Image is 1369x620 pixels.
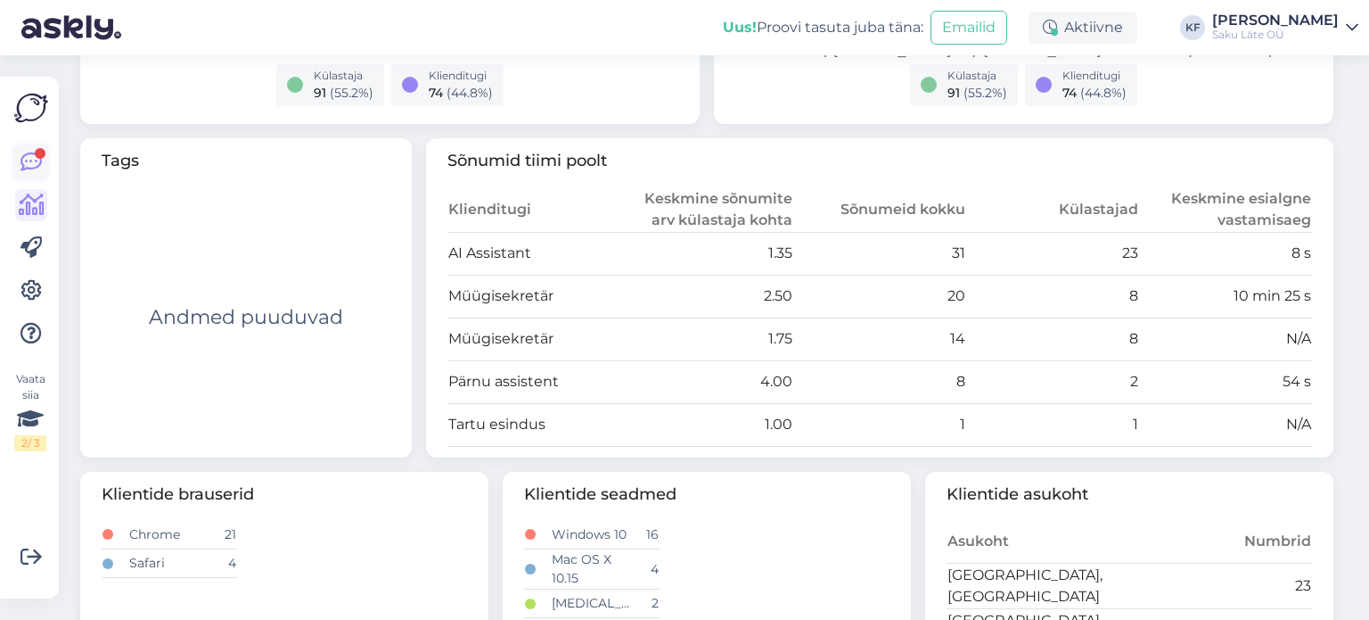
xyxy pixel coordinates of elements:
td: 31 [793,232,966,275]
button: Emailid [930,11,1007,45]
tspan: 9 [350,42,358,57]
td: 1 [966,403,1139,446]
tspan: 20 [586,42,603,57]
td: 1.75 [620,318,793,360]
tspan: 23 [652,42,668,57]
tspan: 19 [565,42,581,57]
tspan: Kolmapäev [931,42,1003,57]
div: 2 / 3 [14,435,46,451]
td: 14 [793,318,966,360]
tspan: Reede [1096,42,1138,57]
tspan: 1 [175,42,183,57]
th: Numbrid [1129,521,1312,564]
th: Keskmine esialgne vastamisaeg [1139,187,1312,233]
td: 2 [633,590,660,618]
tspan: 16 [499,42,515,57]
tspan: 2 [197,42,205,57]
td: 8 [793,360,966,403]
tspan: 4 [241,42,249,57]
span: Klientide brauserid [102,483,467,507]
div: Külastaja [947,68,1007,84]
tspan: Esmaspäev [780,42,855,57]
div: Külastaja [314,68,373,84]
td: 54 s [1139,360,1312,403]
div: Klienditugi [429,68,493,84]
img: Askly Logo [14,91,48,125]
td: N/A [1139,403,1312,446]
span: Tags [102,149,390,173]
td: Chrome [128,521,209,550]
th: Asukoht [947,521,1129,564]
tspan: Pühapäev [1235,42,1299,57]
th: Külastajad [966,187,1139,233]
span: 74 [1062,85,1077,101]
span: ( 44.8 %) [447,85,493,101]
div: KF [1180,15,1205,40]
tspan: 10 [368,42,384,57]
td: 8 [966,318,1139,360]
td: 2 [966,360,1139,403]
tspan: 14 [455,42,471,57]
th: Sõnumeid kokku [793,187,966,233]
div: Proovi tasuta juba täna: [723,17,923,38]
tspan: 22 [630,42,646,57]
th: Klienditugi [447,187,620,233]
span: Klientide asukoht [947,483,1312,507]
td: Windows 10 [551,521,632,550]
td: [GEOGRAPHIC_DATA], [GEOGRAPHIC_DATA] [947,564,1129,609]
span: Klientide seadmed [524,483,889,507]
tspan: 5 [263,42,271,57]
td: 8 [966,275,1139,318]
tspan: 8 [328,42,336,57]
tspan: 12 [412,42,428,57]
a: [PERSON_NAME]Saku Läte OÜ [1212,13,1358,42]
div: Andmed puuduvad [149,302,343,332]
span: Sõnumid tiimi poolt [447,149,1313,173]
tspan: 0 [153,42,161,57]
td: 8 s [1139,232,1312,275]
td: Pärnu assistent [447,360,620,403]
td: Mac OS X 10.15 [551,550,632,590]
span: ( 44.8 %) [1080,85,1127,101]
td: 20 [793,275,966,318]
div: Vaata siia [14,371,46,451]
tspan: 3 [218,42,226,57]
td: 23 [1129,564,1312,609]
tspan: 6 [284,42,292,57]
tspan: 17 [521,42,537,57]
td: 1.35 [620,232,793,275]
td: 4 [210,550,237,578]
td: 4.00 [620,360,793,403]
td: 10 min 25 s [1139,275,1312,318]
td: 21 [210,521,237,550]
td: 1 [793,403,966,446]
td: 1.00 [620,403,793,446]
tspan: 21 [609,42,625,57]
td: N/A [1139,318,1312,360]
span: ( 55.2 %) [330,85,373,101]
div: Saku Läte OÜ [1212,28,1339,42]
span: 91 [314,85,326,101]
div: Aktiivne [1029,12,1137,44]
td: Müügisekretär [447,275,620,318]
td: 4 [633,550,660,590]
tspan: 13 [433,42,449,57]
td: 2.50 [620,275,793,318]
span: 74 [429,85,443,101]
td: [MEDICAL_DATA] [551,590,632,618]
td: Müügisekretär [447,318,620,360]
tspan: 7 [307,42,315,57]
th: Keskmine sõnumite arv külastaja kohta [620,187,793,233]
span: 91 [947,85,960,101]
tspan: 18 [543,42,559,57]
tspan: Laupäev [1165,42,1219,57]
tspan: 11 [389,42,406,57]
div: Klienditugi [1062,68,1127,84]
td: AI Assistant [447,232,620,275]
td: Tartu esindus [447,403,620,446]
div: [PERSON_NAME] [1212,13,1339,28]
td: 23 [966,232,1139,275]
td: Safari [128,550,209,578]
td: 16 [633,521,660,550]
span: ( 55.2 %) [963,85,1007,101]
